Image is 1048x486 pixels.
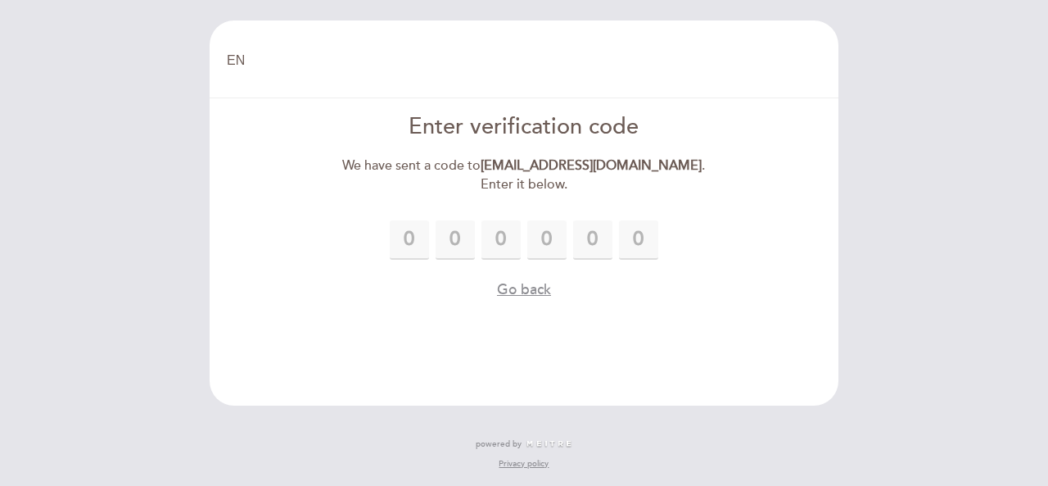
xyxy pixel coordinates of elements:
input: 0 [481,220,521,260]
img: MEITRE [526,440,572,448]
input: 0 [619,220,658,260]
input: 0 [436,220,475,260]
strong: [EMAIL_ADDRESS][DOMAIN_NAME] [481,157,702,174]
input: 0 [573,220,612,260]
a: powered by [476,438,572,450]
div: Enter verification code [337,111,712,143]
input: 0 [390,220,429,260]
input: 0 [527,220,567,260]
a: Privacy policy [499,458,549,470]
button: Go back [497,279,551,300]
span: powered by [476,438,522,450]
div: We have sent a code to . Enter it below. [337,157,712,194]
